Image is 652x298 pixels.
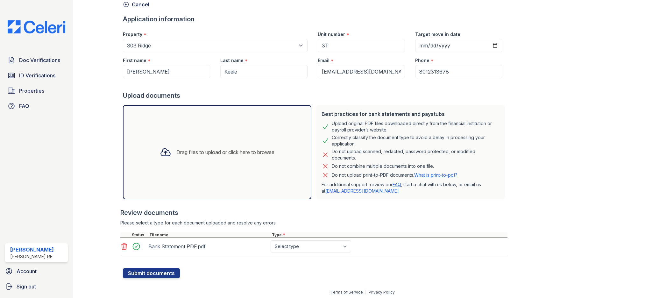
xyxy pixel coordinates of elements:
[19,72,55,79] span: ID Verifications
[5,69,68,82] a: ID Verifications
[123,57,146,64] label: First name
[393,182,401,187] a: FAQ
[5,100,68,112] a: FAQ
[414,172,457,178] a: What is print-to-pdf?
[148,241,268,252] div: Bank Statement PDF.pdf
[330,290,363,294] a: Terms of Service
[325,188,399,194] a: [EMAIL_ADDRESS][DOMAIN_NAME]
[5,84,68,97] a: Properties
[415,57,429,64] label: Phone
[123,15,507,24] div: Application information
[123,268,180,278] button: Submit documents
[19,87,44,95] span: Properties
[120,220,507,226] div: Please select a type for each document uploaded and resolve any errors.
[271,232,507,238] div: Type
[120,208,507,217] div: Review documents
[5,54,68,67] a: Doc Verifications
[322,181,500,194] p: For additional support, review our , start a chat with us below, or email us at
[332,148,500,161] div: Do not upload scanned, redacted, password protected, or modified documents.
[332,162,434,170] div: Do not combine multiple documents into one file.
[369,290,395,294] a: Privacy Policy
[10,246,54,253] div: [PERSON_NAME]
[318,57,330,64] label: Email
[332,172,457,178] p: Do not upload print-to-PDF documents.
[123,91,507,100] div: Upload documents
[17,283,36,290] span: Sign out
[3,280,70,293] a: Sign out
[19,102,29,110] span: FAQ
[176,148,274,156] div: Drag files to upload or click here to browse
[322,110,500,118] div: Best practices for bank statements and paystubs
[148,232,271,238] div: Filename
[10,253,54,260] div: [PERSON_NAME] RE
[3,20,70,33] img: CE_Logo_Blue-a8612792a0a2168367f1c8372b55b34899dd931a85d93a1a3d3e32e68fde9ad4.png
[131,232,148,238] div: Status
[19,56,60,64] span: Doc Verifications
[220,57,244,64] label: Last name
[123,1,149,8] a: Cancel
[17,267,37,275] span: Account
[332,120,500,133] div: Upload original PDF files downloaded directly from the financial institution or payroll provider’...
[123,31,142,38] label: Property
[415,31,460,38] label: Target move in date
[332,134,500,147] div: Correctly classify the document type to avoid a delay in processing your application.
[3,265,70,278] a: Account
[365,290,366,294] div: |
[318,31,345,38] label: Unit number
